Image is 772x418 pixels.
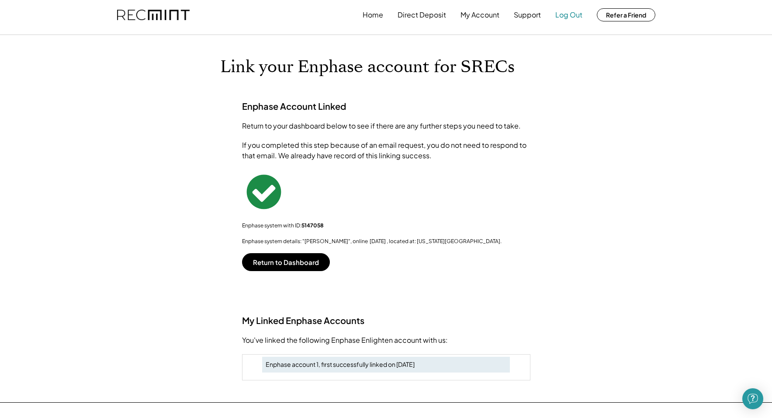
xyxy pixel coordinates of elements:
[514,6,541,24] button: Support
[242,140,530,161] div: If you completed this step because of an email request, you do not need to respond to that email....
[266,360,506,369] div: Enphase account 1, first successfully linked on [DATE]
[117,10,190,21] img: recmint-logotype%403x.png
[597,8,655,21] button: Refer a Friend
[242,121,530,131] div: Return to your dashboard below to see if there are any further steps you need to take.
[242,335,530,345] div: You've linked the following Enphase Enlighten account with us:
[460,6,499,24] button: My Account
[363,6,383,24] button: Home
[220,57,552,77] h1: Link your Enphase account for SRECs
[742,388,763,409] div: Open Intercom Messenger
[242,222,530,229] div: Enphase system with ID:
[398,6,446,24] button: Direct Deposit
[242,238,530,245] div: Enphase system details: "[PERSON_NAME]", online [DATE] , located at: [US_STATE][GEOGRAPHIC_DATA].
[242,315,530,326] h3: My Linked Enphase Accounts
[555,6,582,24] button: Log Out
[242,101,346,112] h3: Enphase Account Linked
[242,253,330,271] button: Return to Dashboard
[301,222,324,229] strong: 5147058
